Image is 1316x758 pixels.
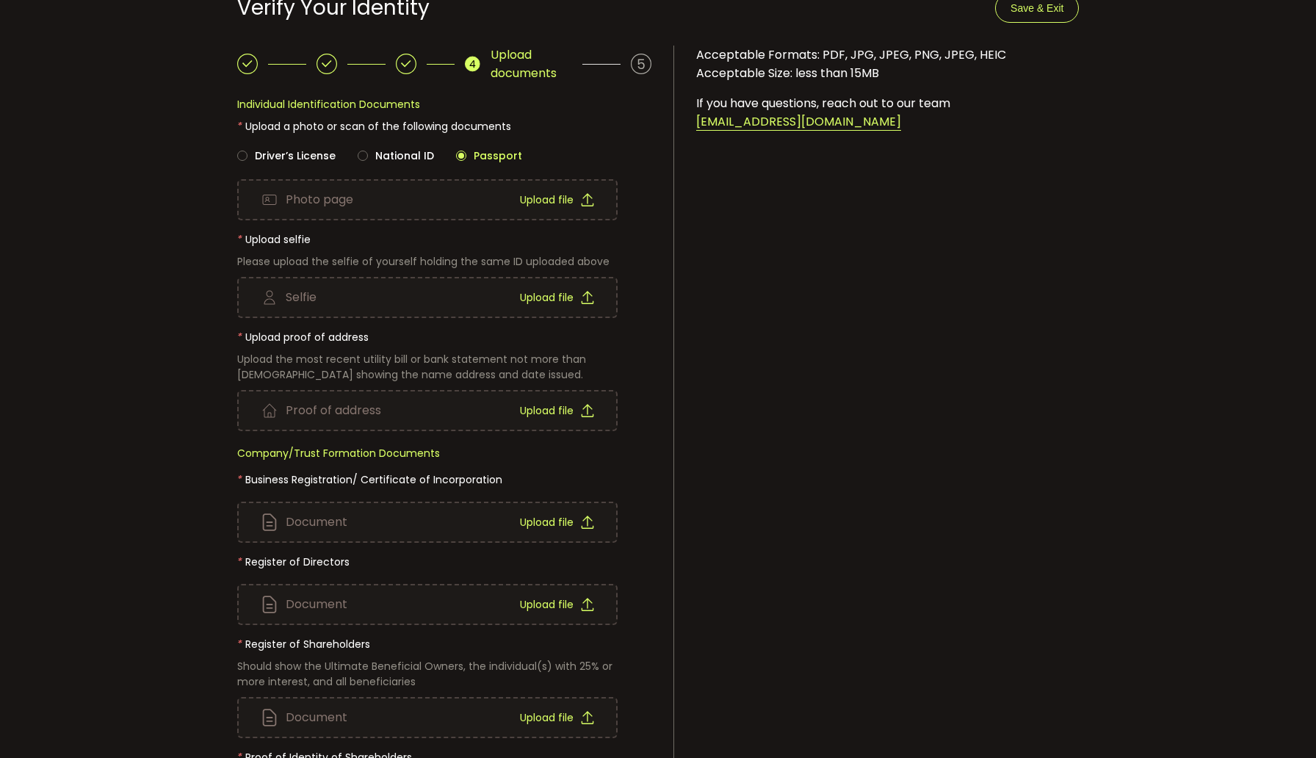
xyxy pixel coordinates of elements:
[286,599,347,610] span: Document
[491,46,572,82] span: Upload documents
[286,194,353,206] span: Photo page
[237,446,440,461] span: Company/Trust Formation Documents
[1010,2,1063,14] span: Save & Exit
[520,599,574,610] span: Upload file
[520,292,574,303] span: Upload file
[520,195,574,205] span: Upload file
[696,65,879,82] span: Acceptable Size: less than 15MB
[466,148,522,163] span: Passport
[696,95,950,112] span: If you have questions, reach out to our team
[286,516,347,528] span: Document
[696,113,901,131] span: [EMAIL_ADDRESS][DOMAIN_NAME]
[237,97,420,112] span: Individual Identification Documents
[286,712,347,723] span: Document
[1141,599,1316,758] iframe: Chat Widget
[696,46,1006,63] span: Acceptable Formats: PDF, JPG, JPEG, PNG, JPEG, HEIC
[286,292,317,303] span: Selfie
[368,148,434,163] span: National ID
[286,405,381,416] span: Proof of address
[520,405,574,416] span: Upload file
[520,517,574,527] span: Upload file
[247,148,336,163] span: Driver’s License
[520,712,574,723] span: Upload file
